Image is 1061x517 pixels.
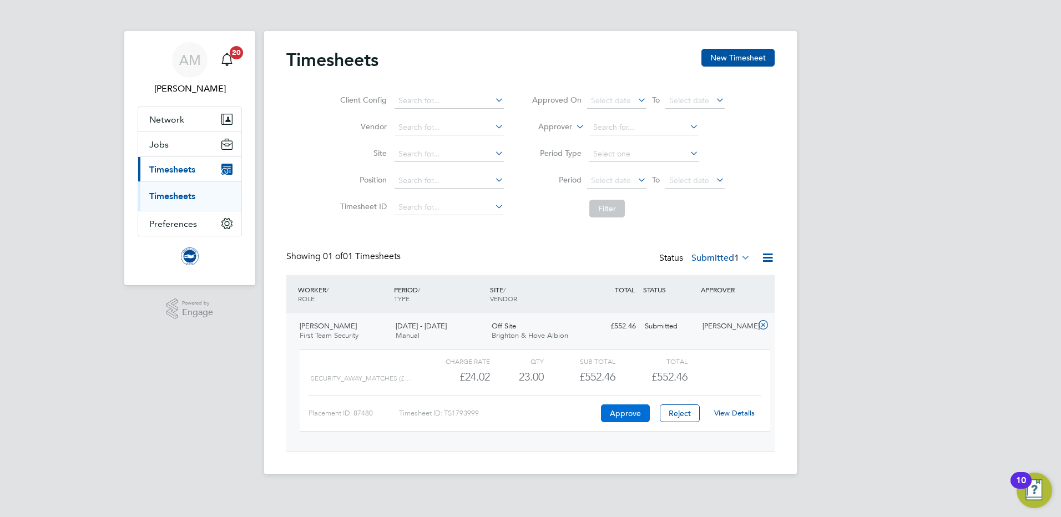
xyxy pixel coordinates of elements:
span: Adrian Morris [138,82,242,95]
span: £552.46 [651,370,688,383]
a: Go to home page [138,247,242,265]
div: Sub Total [544,354,615,368]
div: Timesheets [138,181,241,211]
label: Approved On [532,95,582,105]
span: ROLE [298,294,315,303]
div: Charge rate [418,354,490,368]
div: 10 [1016,480,1026,495]
div: Showing [286,251,403,262]
span: TOTAL [615,285,635,294]
div: Submitted [640,317,698,336]
div: Total [615,354,687,368]
nav: Main navigation [124,31,255,285]
button: Preferences [138,211,241,236]
div: Status [659,251,752,266]
div: £24.02 [418,368,490,386]
span: Select date [669,95,709,105]
span: Powered by [182,298,213,308]
input: Search for... [395,93,504,109]
span: Brighton & Hove Albion [492,331,568,340]
span: 1 [734,252,739,263]
span: Timesheets [149,164,195,175]
button: Timesheets [138,157,241,181]
button: Approve [601,404,650,422]
input: Select one [589,146,699,162]
label: Vendor [337,121,387,131]
span: Network [149,114,184,125]
div: QTY [490,354,544,368]
button: New Timesheet [701,49,775,67]
div: SITE [487,280,583,308]
label: Approver [522,121,572,133]
div: £552.46 [583,317,640,336]
div: Timesheet ID: TS1793999 [399,404,598,422]
span: Jobs [149,139,169,150]
span: 01 Timesheets [323,251,401,262]
span: Off Site [492,321,516,331]
input: Search for... [395,173,504,189]
div: 23.00 [490,368,544,386]
div: Placement ID: 87480 [309,404,399,422]
a: View Details [714,408,755,418]
input: Search for... [395,146,504,162]
span: Preferences [149,219,197,229]
span: 20 [230,46,243,59]
span: Engage [182,308,213,317]
label: Client Config [337,95,387,105]
div: WORKER [295,280,391,308]
span: Manual [396,331,420,340]
input: Search for... [395,120,504,135]
div: PERIOD [391,280,487,308]
span: 01 of [323,251,343,262]
div: [PERSON_NAME] [698,317,756,336]
span: / [418,285,420,294]
a: Timesheets [149,191,195,201]
a: AM[PERSON_NAME] [138,42,242,95]
label: Site [337,148,387,158]
span: / [326,285,329,294]
label: Period [532,175,582,185]
button: Reject [660,404,700,422]
span: TYPE [394,294,410,303]
span: To [649,93,663,107]
label: Submitted [691,252,750,263]
span: To [649,173,663,187]
div: APPROVER [698,280,756,300]
span: Select date [591,175,631,185]
div: STATUS [640,280,698,300]
span: Select date [669,175,709,185]
button: Filter [589,200,625,217]
button: Network [138,107,241,131]
label: Position [337,175,387,185]
button: Jobs [138,132,241,156]
span: First Team Security [300,331,358,340]
a: Powered byEngage [166,298,214,320]
span: VENDOR [490,294,517,303]
span: SECURITY_AWAY_MATCHES (£… [311,374,411,382]
label: Period Type [532,148,582,158]
img: brightonandhovealbion-logo-retina.png [181,247,199,265]
div: £552.46 [544,368,615,386]
span: AM [179,53,201,67]
input: Search for... [395,200,504,215]
span: [DATE] - [DATE] [396,321,447,331]
h2: Timesheets [286,49,378,71]
a: 20 [216,42,238,78]
span: Select date [591,95,631,105]
span: [PERSON_NAME] [300,321,357,331]
label: Timesheet ID [337,201,387,211]
button: Open Resource Center, 10 new notifications [1017,473,1052,508]
input: Search for... [589,120,699,135]
span: / [503,285,506,294]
